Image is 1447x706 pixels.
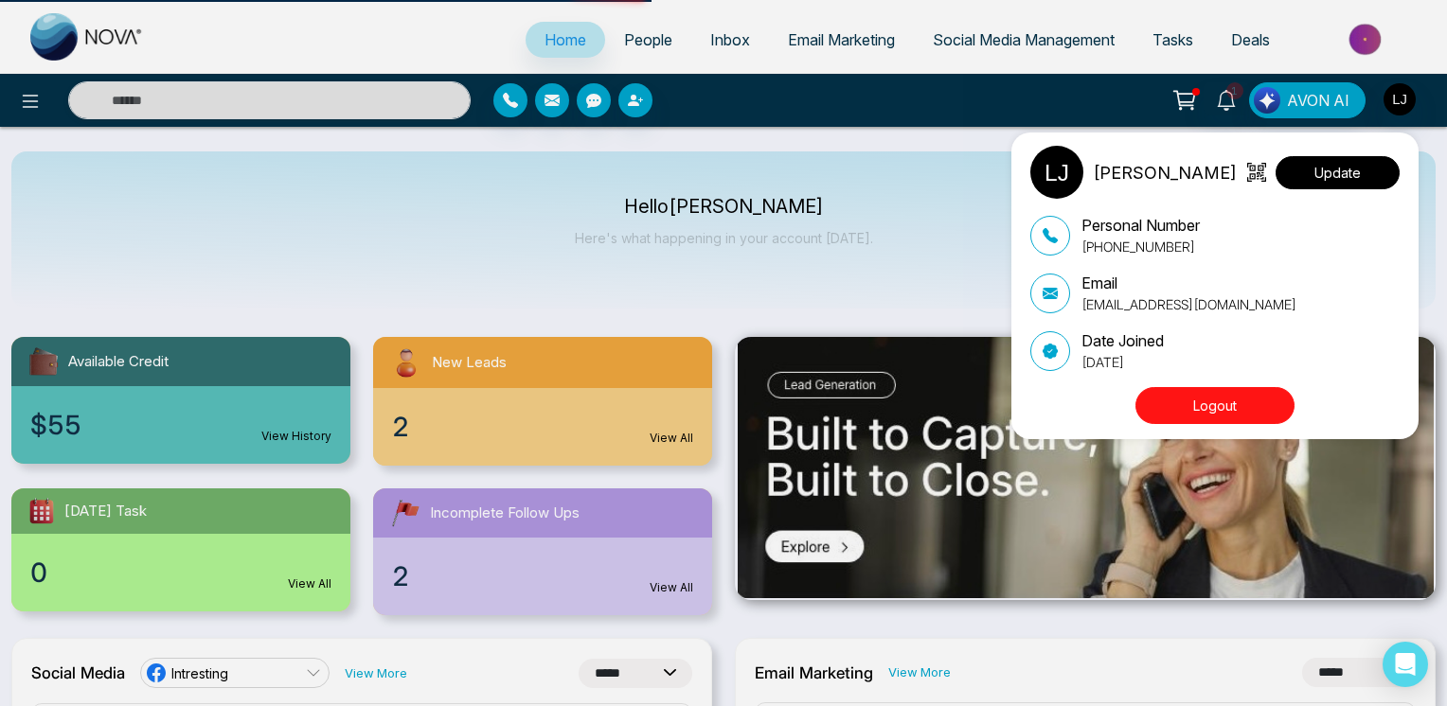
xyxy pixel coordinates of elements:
[1276,156,1400,189] button: Update
[1081,294,1296,314] p: [EMAIL_ADDRESS][DOMAIN_NAME]
[1093,160,1237,185] p: [PERSON_NAME]
[1081,272,1296,294] p: Email
[1081,352,1164,372] p: [DATE]
[1081,329,1164,352] p: Date Joined
[1135,387,1295,424] button: Logout
[1081,214,1200,237] p: Personal Number
[1081,237,1200,256] p: [PHONE_NUMBER]
[1383,642,1428,687] div: Open Intercom Messenger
